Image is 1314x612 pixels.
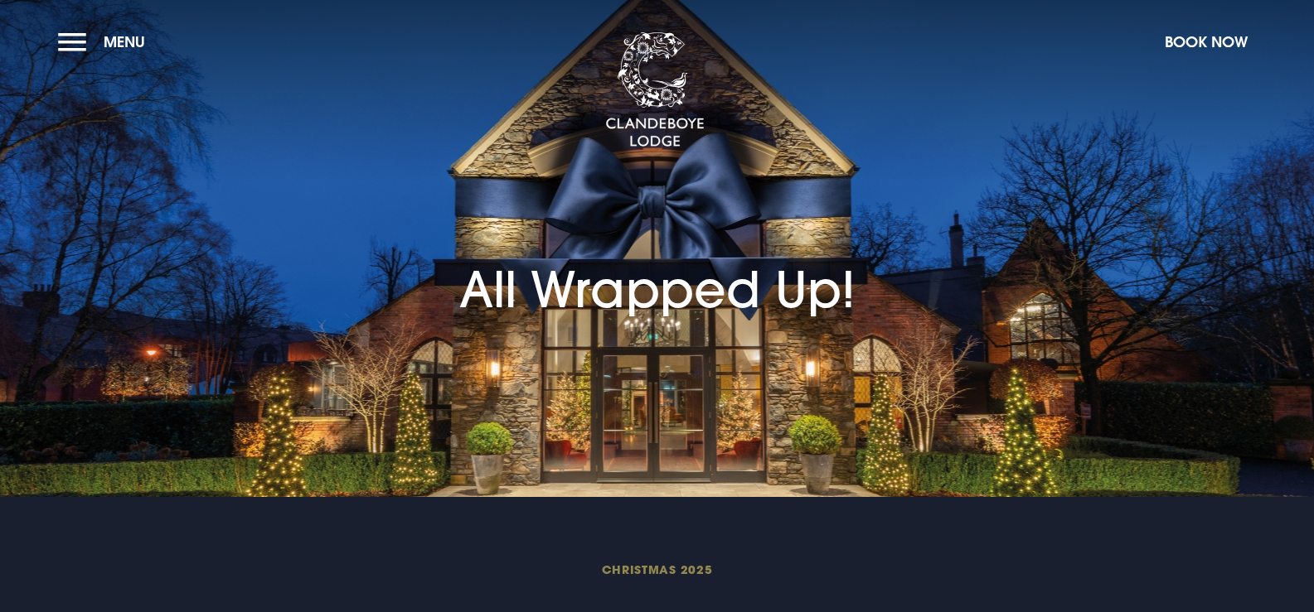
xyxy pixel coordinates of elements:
span: Menu [104,32,145,51]
button: Book Now [1156,24,1256,60]
span: Christmas 2025 [262,561,1051,577]
button: Menu [58,24,153,60]
img: Clandeboye Lodge [605,32,705,148]
h1: All Wrapped Up! [459,186,856,320]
